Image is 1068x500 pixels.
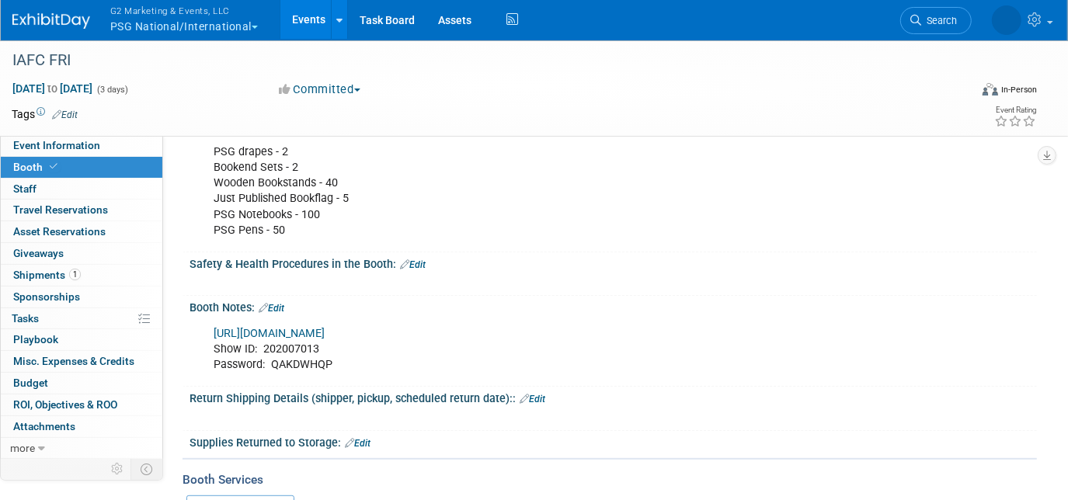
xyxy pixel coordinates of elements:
[13,203,108,216] span: Travel Reservations
[13,420,75,432] span: Attachments
[13,161,61,173] span: Booth
[1,243,162,264] a: Giveaways
[190,252,1037,273] div: Safety & Health Procedures in the Booth:
[190,296,1037,316] div: Booth Notes:
[13,139,100,151] span: Event Information
[12,13,90,29] img: ExhibitDay
[921,15,957,26] span: Search
[992,5,1021,35] img: Laine Butler
[13,182,37,195] span: Staff
[110,2,258,19] span: G2 Marketing & Events, LLC
[183,471,1037,488] div: Booth Services
[520,394,545,405] a: Edit
[7,47,950,75] div: IAFC FRI
[1,265,162,286] a: Shipments1
[104,459,131,479] td: Personalize Event Tab Strip
[1,416,162,437] a: Attachments
[50,162,57,171] i: Booth reservation complete
[13,377,48,389] span: Budget
[1,200,162,220] a: Travel Reservations
[13,398,117,411] span: ROI, Objectives & ROO
[259,303,284,314] a: Edit
[1,308,162,329] a: Tasks
[983,83,998,95] img: Format-Inperson.png
[13,225,106,238] span: Asset Reservations
[13,247,64,259] span: Giveaways
[1,179,162,200] a: Staff
[69,269,81,280] span: 1
[12,312,39,325] span: Tasks
[400,259,426,270] a: Edit
[1000,84,1037,95] div: In-Person
[45,82,60,95] span: to
[10,442,35,454] span: more
[885,81,1037,104] div: Event Format
[1,351,162,372] a: Misc. Expenses & Credits
[52,109,78,120] a: Edit
[1,394,162,415] a: ROI, Objectives & ROO
[1,329,162,350] a: Playbook
[13,290,80,303] span: Sponsorships
[900,7,972,34] a: Search
[13,269,81,281] span: Shipments
[1,373,162,394] a: Budget
[190,387,1037,407] div: Return Shipping Details (shipper, pickup, scheduled return date)::
[96,85,128,95] span: (3 days)
[12,106,78,122] td: Tags
[131,459,163,479] td: Toggle Event Tabs
[1,135,162,156] a: Event Information
[345,438,370,449] a: Edit
[994,106,1036,114] div: Event Rating
[1,157,162,178] a: Booth
[203,137,872,245] div: PSG drapes - 2 Bookend Sets - 2 Wooden Bookstands - 40 Just Published Bookflag - 5 PSG Notebooks ...
[13,355,134,367] span: Misc. Expenses & Credits
[12,82,93,95] span: [DATE] [DATE]
[13,333,58,345] span: Playbook
[1,438,162,459] a: more
[1,221,162,242] a: Asset Reservations
[1,286,162,307] a: Sponsorships
[190,431,1037,451] div: Supplies Returned to Storage:
[203,318,872,380] div: Show ID: 202007013 Password: QAKDWHQP
[214,327,325,340] a: [URL][DOMAIN_NAME]
[274,82,367,98] button: Committed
